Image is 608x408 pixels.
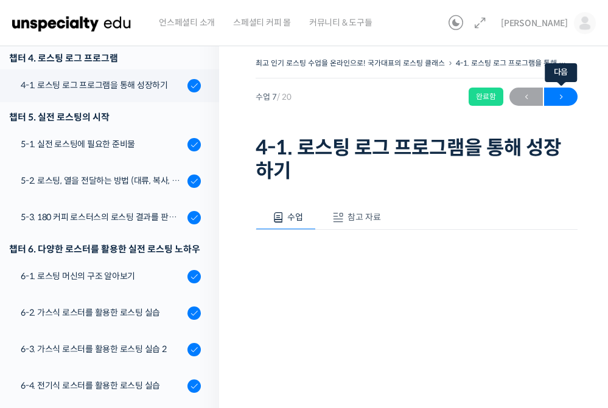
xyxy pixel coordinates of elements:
[256,58,445,67] a: 최고 인기 로스팅 수업을 온라인으로! 국가대표의 로스팅 클래스
[21,174,184,187] div: 5-2. 로스팅, 열을 전달하는 방법 (대류, 복사, 전도)
[277,92,292,102] span: / 20
[544,88,578,106] a: 다음→
[501,18,568,29] span: [PERSON_NAME]
[9,50,201,66] div: 챕터 4. 로스팅 로그 프로그램
[188,325,203,335] span: 설정
[21,210,184,224] div: 5-3. 180 커피 로스터스의 로스팅 결과를 판단하는 노하우
[9,109,201,125] div: 챕터 5. 실전 로스팅의 시작
[111,326,126,336] span: 대화
[4,307,80,337] a: 홈
[21,342,184,356] div: 6-3. 가스식 로스터를 활용한 로스팅 실습 2
[21,269,184,283] div: 6-1. 로스팅 머신의 구조 알아보기
[348,212,381,223] span: 참고 자료
[509,88,543,106] a: ←이전
[287,212,303,223] span: 수업
[21,78,184,92] div: 4-1. 로스팅 로그 프로그램을 통해 성장하기
[469,88,503,106] div: 완료함
[509,89,543,105] span: ←
[21,137,184,151] div: 5-1. 실전 로스팅에 필요한 준비물
[456,58,585,67] a: 4-1. 로스팅 로그 프로그램을 통해 성장하기
[544,89,578,105] span: →
[157,307,234,337] a: 설정
[21,379,184,392] div: 6-4. 전기식 로스터를 활용한 로스팅 실습
[80,307,157,337] a: 대화
[256,93,292,101] span: 수업 7
[21,306,184,319] div: 6-2. 가스식 로스터를 활용한 로스팅 실습
[38,325,46,335] span: 홈
[9,241,201,257] div: 챕터 6. 다양한 로스터를 활용한 실전 로스팅 노하우
[256,136,578,183] h1: 4-1. 로스팅 로그 프로그램을 통해 성장하기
